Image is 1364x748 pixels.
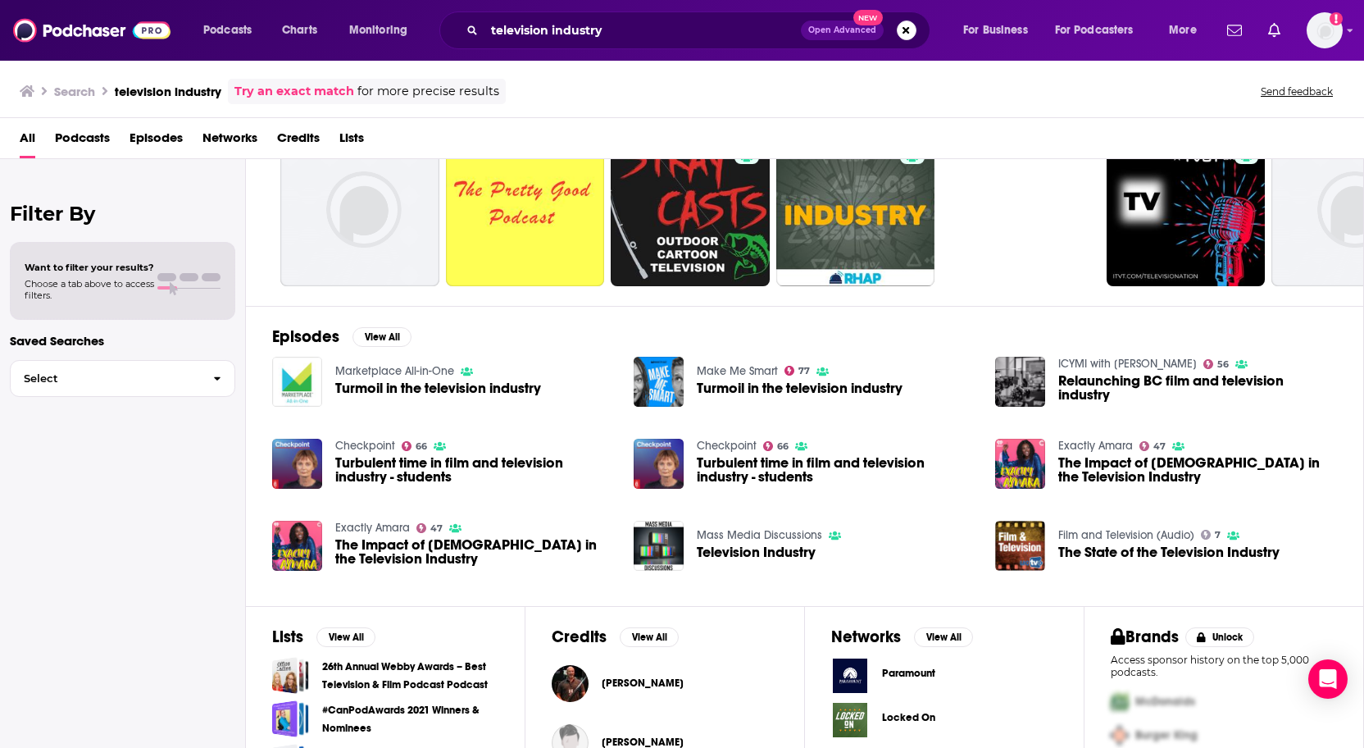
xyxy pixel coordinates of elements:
[430,525,443,532] span: 47
[10,360,235,397] button: Select
[20,125,35,158] span: All
[25,278,154,301] span: Choose a tab above to access filters.
[1185,627,1255,647] button: Unlock
[914,627,973,647] button: View All
[995,439,1045,489] img: The Impact of Latinos in the Television Industry
[995,357,1045,407] img: Relaunching BC film and television industry
[784,366,811,376] a: 77
[1058,456,1337,484] a: The Impact of Latinos in the Television Industry
[697,456,975,484] a: Turbulent time in film and television industry - students
[1135,728,1198,742] span: Burger King
[1058,528,1194,542] a: Film and Television (Audio)
[130,125,183,158] a: Episodes
[776,127,935,286] a: 51
[552,665,589,702] img: Tommy Dunne
[202,125,257,158] span: Networks
[335,521,410,535] a: Exactly Amara
[552,657,778,709] button: Tommy DunneTommy Dunne
[277,125,320,158] a: Credits
[192,17,273,43] button: open menu
[335,538,614,566] span: The Impact of [DEMOGRAPHIC_DATA] in the Television Industry
[416,443,427,450] span: 66
[777,443,789,450] span: 66
[234,82,354,101] a: Try an exact match
[402,441,428,451] a: 66
[339,125,364,158] a: Lists
[272,439,322,489] img: Turbulent time in film and television industry - students
[13,15,170,46] img: Podchaser - Follow, Share and Rate Podcasts
[55,125,110,158] a: Podcasts
[552,627,679,647] a: CreditsView All
[115,84,221,99] h3: television industry
[271,17,327,43] a: Charts
[831,657,1057,695] a: Paramount logoParamount
[620,627,679,647] button: View All
[1107,127,1266,286] a: 3
[1044,17,1157,43] button: open menu
[272,357,322,407] a: Turmoil in the television industry
[552,627,607,647] h2: Credits
[853,10,883,25] span: New
[1111,627,1179,647] h2: Brands
[1201,530,1221,540] a: 7
[1055,19,1134,42] span: For Podcasters
[272,657,309,694] a: 26th Annual Webby Awards – Best Television & Film Podcast Podcast
[882,667,935,680] span: Paramount
[697,364,778,378] a: Make Me Smart
[1153,443,1166,450] span: 47
[1203,359,1230,369] a: 56
[1058,439,1133,453] a: Exactly Amara
[54,84,95,99] h3: Search
[335,364,454,378] a: Marketplace All-in-One
[316,627,375,647] button: View All
[322,658,498,694] a: 26th Annual Webby Awards – Best Television & Film Podcast Podcast
[1135,695,1195,709] span: McDonalds
[697,381,903,395] a: Turmoil in the television industry
[963,19,1028,42] span: For Business
[1111,654,1337,678] p: Access sponsor history on the top 5,000 podcasts.
[1307,12,1343,48] img: User Profile
[1262,16,1287,44] a: Show notifications dropdown
[634,521,684,571] img: Television Industry
[1058,545,1280,559] a: The State of the Television Industry
[484,17,801,43] input: Search podcasts, credits, & more...
[808,26,876,34] span: Open Advanced
[272,521,322,571] img: The Impact of Latinos in the Television Industry
[416,523,443,533] a: 47
[831,701,1057,739] a: Locked On logoLocked On
[1058,374,1337,402] span: Relaunching BC film and television industry
[995,521,1045,571] a: The State of the Television Industry
[335,381,541,395] span: Turmoil in the television industry
[1330,12,1343,25] svg: Add a profile image
[602,677,684,690] span: [PERSON_NAME]
[697,528,822,542] a: Mass Media Discussions
[272,627,375,647] a: ListsView All
[455,11,946,49] div: Search podcasts, credits, & more...
[634,357,684,407] a: Turmoil in the television industry
[282,19,317,42] span: Charts
[1256,84,1338,98] button: Send feedback
[203,19,252,42] span: Podcasts
[272,700,309,737] a: #CanPodAwards 2021 Winners & Nominees
[357,82,499,101] span: for more precise results
[272,326,339,347] h2: Episodes
[882,711,935,724] span: Locked On
[335,439,395,453] a: Checkpoint
[697,439,757,453] a: Checkpoint
[272,627,303,647] h2: Lists
[10,202,235,226] h2: Filter By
